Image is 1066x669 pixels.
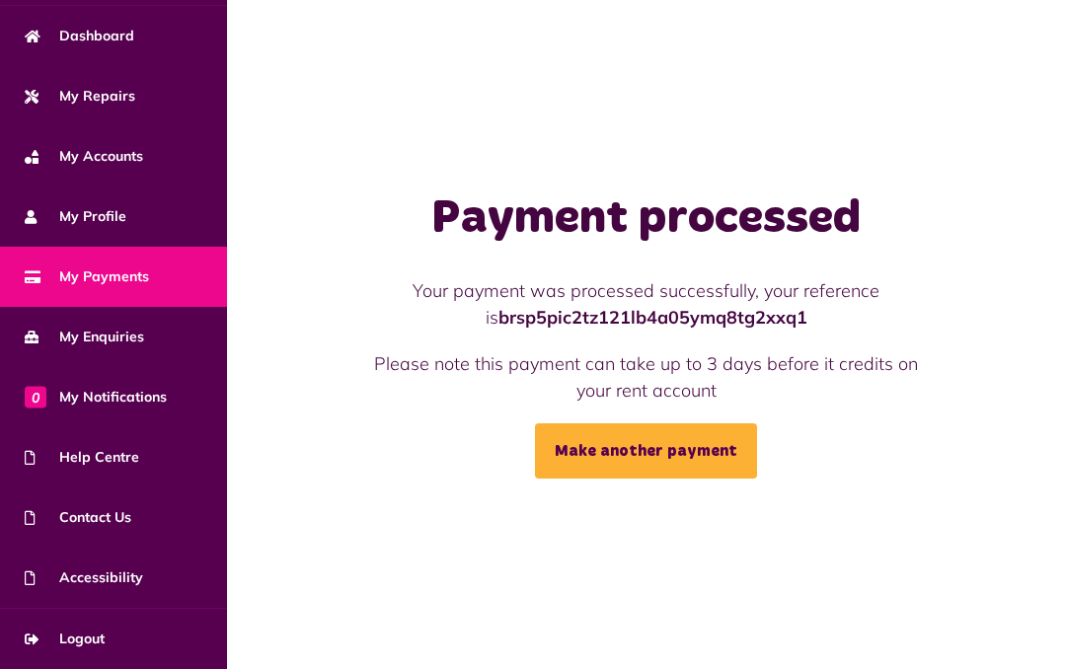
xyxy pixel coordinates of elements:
[25,206,126,227] span: My Profile
[25,266,149,287] span: My Payments
[25,327,144,347] span: My Enquiries
[25,629,105,649] span: Logout
[25,146,143,167] span: My Accounts
[25,86,135,107] span: My Repairs
[25,386,46,408] span: 0
[25,26,134,46] span: Dashboard
[363,190,930,248] h1: Payment processed
[25,387,167,408] span: My Notifications
[25,507,131,528] span: Contact Us
[363,277,930,331] p: Your payment was processed successfully, your reference is
[498,306,807,329] strong: brsp5pic2tz121lb4a05ymq8tg2xxq1
[535,423,757,479] a: Make another payment
[363,350,930,404] p: Please note this payment can take up to 3 days before it credits on your rent account
[25,567,143,588] span: Accessibility
[25,447,139,468] span: Help Centre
